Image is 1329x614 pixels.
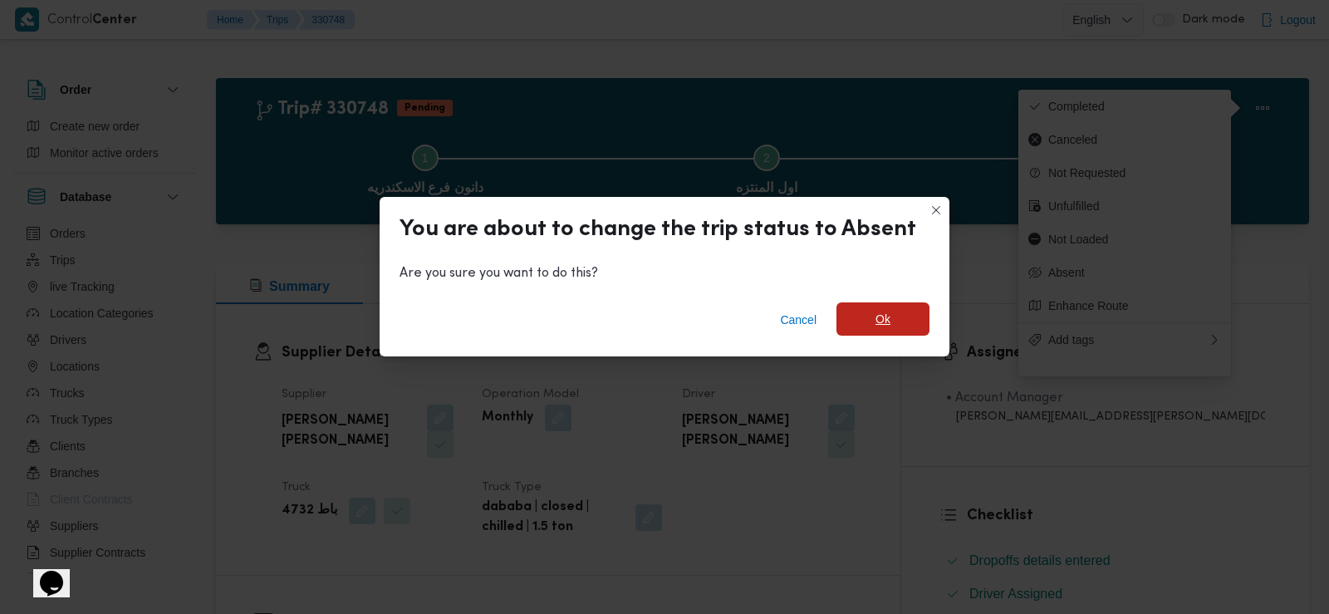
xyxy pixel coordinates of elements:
button: Closes this modal window [926,200,946,220]
span: Ok [875,309,890,329]
button: Ok [836,302,929,336]
iframe: chat widget [17,548,70,597]
span: Cancel [780,310,817,330]
div: Are you sure you want to do this? [400,263,929,283]
div: You are about to change the trip status to Absent [400,217,916,243]
button: Cancel [773,303,823,336]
